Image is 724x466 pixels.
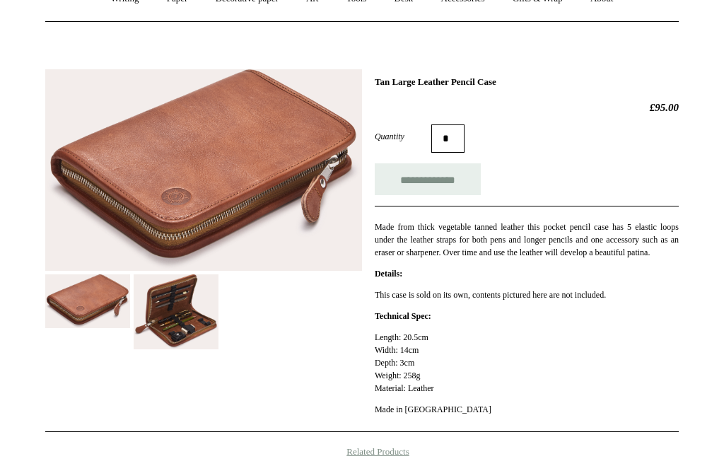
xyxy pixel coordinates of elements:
[375,221,679,260] p: Made from thick vegetable tanned leather this pocket pencil case has 5 elastic loops under the le...
[375,269,402,279] strong: Details:
[375,77,679,88] h1: Tan Large Leather Pencil Case
[45,70,362,272] img: Tan Large Leather Pencil Case
[375,332,679,395] p: Length: 20.5cm Width: 14cm Depth: 3cm Weight: 258g Material: Leather
[134,275,218,351] img: Tan Large Leather Pencil Case
[375,131,431,144] label: Quantity
[375,289,679,302] p: This case is sold on its own, contents pictured here are not included.
[8,447,716,458] h4: Related Products
[375,312,431,322] strong: Technical Spec:
[45,275,130,329] img: Tan Large Leather Pencil Case
[375,102,679,115] h2: £95.00
[375,404,679,417] p: Made in [GEOGRAPHIC_DATA]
